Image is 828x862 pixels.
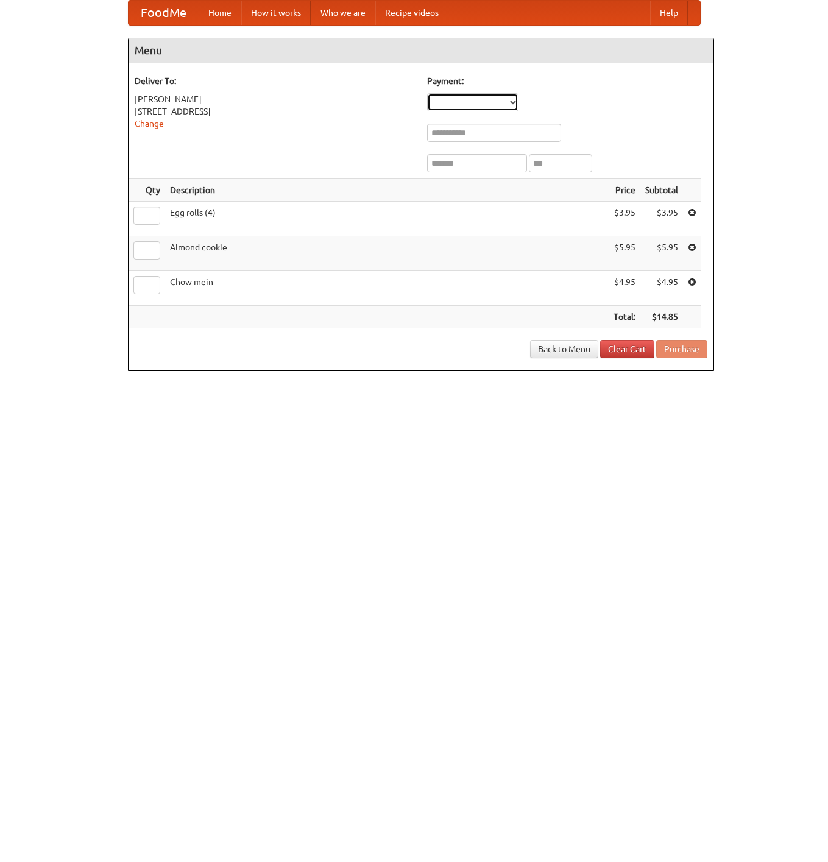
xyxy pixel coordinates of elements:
a: How it works [241,1,311,25]
a: Recipe videos [375,1,448,25]
th: $14.85 [640,306,683,328]
td: $4.95 [640,271,683,306]
th: Total: [609,306,640,328]
div: [STREET_ADDRESS] [135,105,415,118]
h5: Deliver To: [135,75,415,87]
td: $5.95 [609,236,640,271]
div: [PERSON_NAME] [135,93,415,105]
a: FoodMe [129,1,199,25]
th: Description [165,179,609,202]
td: Almond cookie [165,236,609,271]
td: Chow mein [165,271,609,306]
th: Subtotal [640,179,683,202]
h5: Payment: [427,75,707,87]
td: Egg rolls (4) [165,202,609,236]
a: Clear Cart [600,340,654,358]
td: $3.95 [609,202,640,236]
button: Purchase [656,340,707,358]
a: Back to Menu [530,340,598,358]
td: $4.95 [609,271,640,306]
th: Qty [129,179,165,202]
a: Help [650,1,688,25]
a: Home [199,1,241,25]
td: $5.95 [640,236,683,271]
a: Who we are [311,1,375,25]
h4: Menu [129,38,713,63]
a: Change [135,119,164,129]
td: $3.95 [640,202,683,236]
th: Price [609,179,640,202]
